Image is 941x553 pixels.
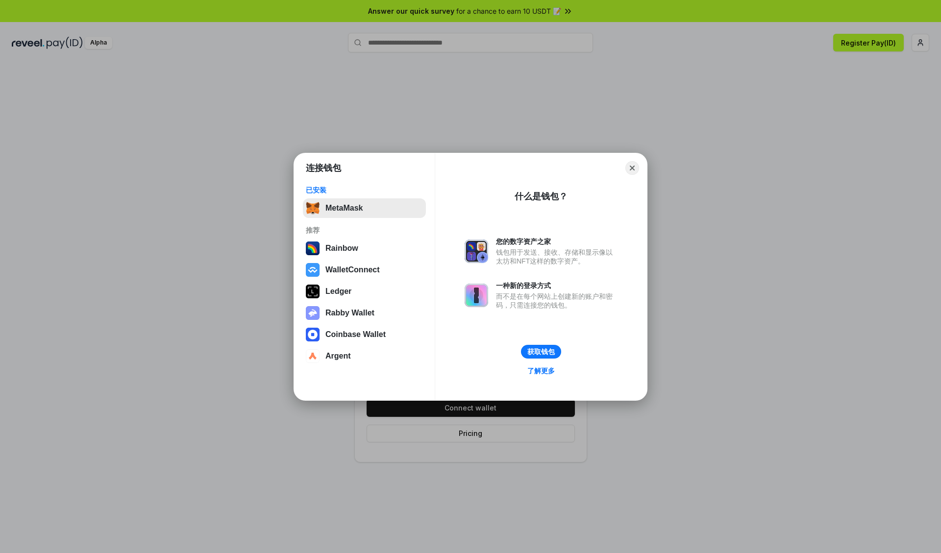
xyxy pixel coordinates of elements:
[303,303,426,323] button: Rabby Wallet
[306,226,423,235] div: 推荐
[496,281,618,290] div: 一种新的登录方式
[306,241,320,255] img: svg+xml,%3Csvg%20width%3D%22120%22%20height%3D%22120%22%20viewBox%3D%220%200%20120%20120%22%20fil...
[306,201,320,215] img: svg+xml,%3Csvg%20fill%3D%22none%22%20height%3D%2233%22%20viewBox%3D%220%200%2035%2033%22%20width%...
[465,240,488,263] img: svg+xml,%3Csvg%20xmlns%3D%22http%3A%2F%2Fwww.w3.org%2F2000%2Fsvg%22%20fill%3D%22none%22%20viewBox...
[325,204,363,213] div: MetaMask
[527,347,555,356] div: 获取钱包
[325,352,351,361] div: Argent
[306,285,320,298] img: svg+xml,%3Csvg%20xmlns%3D%22http%3A%2F%2Fwww.w3.org%2F2000%2Fsvg%22%20width%3D%2228%22%20height%3...
[306,186,423,194] div: 已安装
[306,328,320,341] img: svg+xml,%3Csvg%20width%3D%2228%22%20height%3D%2228%22%20viewBox%3D%220%200%2028%2028%22%20fill%3D...
[325,309,374,317] div: Rabby Wallet
[306,349,320,363] img: svg+xml,%3Csvg%20width%3D%2228%22%20height%3D%2228%22%20viewBox%3D%220%200%2028%2028%22%20fill%3D...
[303,325,426,344] button: Coinbase Wallet
[325,330,386,339] div: Coinbase Wallet
[303,198,426,218] button: MetaMask
[325,265,380,274] div: WalletConnect
[306,162,341,174] h1: 连接钱包
[496,292,618,310] div: 而不是在每个网站上创建新的账户和密码，只需连接您的钱包。
[521,345,561,359] button: 获取钱包
[515,191,568,202] div: 什么是钱包？
[527,366,555,375] div: 了解更多
[496,237,618,246] div: 您的数字资产之家
[306,263,320,277] img: svg+xml,%3Csvg%20width%3D%2228%22%20height%3D%2228%22%20viewBox%3D%220%200%2028%2028%22%20fill%3D...
[303,260,426,280] button: WalletConnect
[521,364,561,377] a: 了解更多
[303,346,426,366] button: Argent
[303,282,426,301] button: Ledger
[496,248,618,265] div: 钱包用于发送、接收、存储和显示像以太坊和NFT这样的数字资产。
[465,284,488,307] img: svg+xml,%3Csvg%20xmlns%3D%22http%3A%2F%2Fwww.w3.org%2F2000%2Fsvg%22%20fill%3D%22none%22%20viewBox...
[306,306,320,320] img: svg+xml,%3Csvg%20xmlns%3D%22http%3A%2F%2Fwww.w3.org%2F2000%2Fsvg%22%20fill%3D%22none%22%20viewBox...
[325,244,358,253] div: Rainbow
[625,161,639,175] button: Close
[303,239,426,258] button: Rainbow
[325,287,351,296] div: Ledger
